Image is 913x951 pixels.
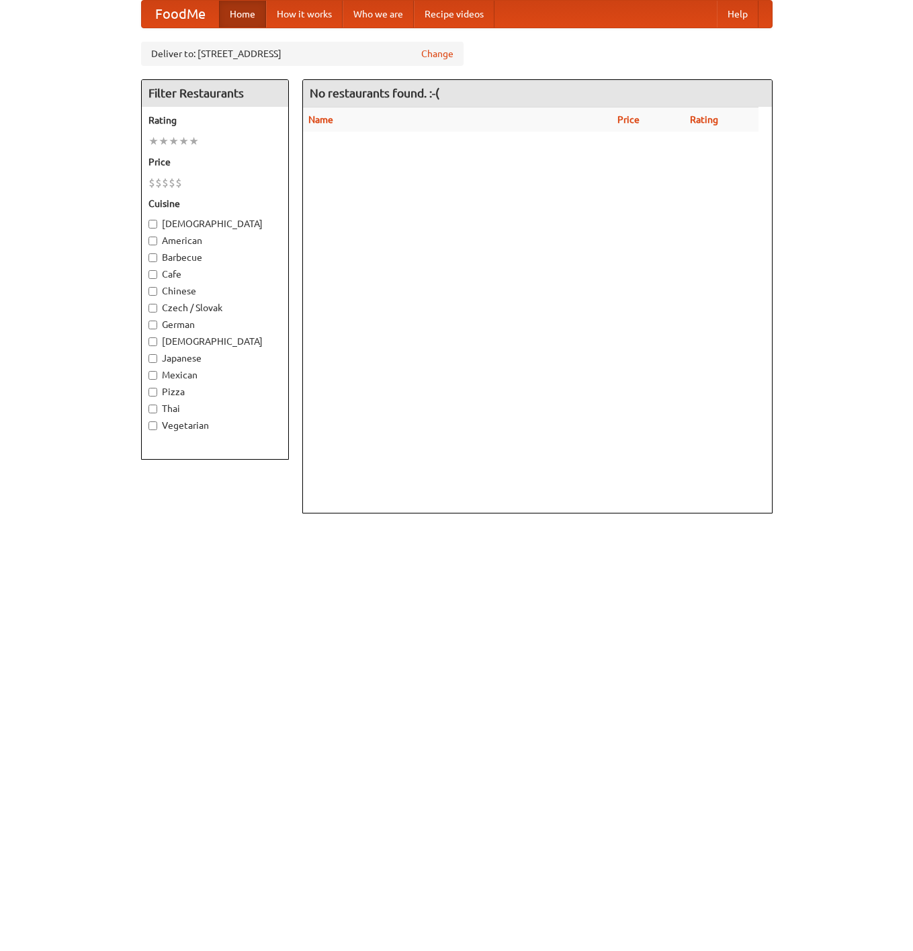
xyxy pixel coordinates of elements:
[179,134,189,149] li: ★
[690,114,718,125] a: Rating
[148,114,281,127] h5: Rating
[148,253,157,262] input: Barbecue
[148,234,281,247] label: American
[142,1,219,28] a: FoodMe
[148,270,157,279] input: Cafe
[148,267,281,281] label: Cafe
[148,321,157,329] input: German
[148,419,281,432] label: Vegetarian
[308,114,333,125] a: Name
[148,337,157,346] input: [DEMOGRAPHIC_DATA]
[148,318,281,331] label: German
[148,371,157,380] input: Mexican
[148,287,157,296] input: Chinese
[142,80,288,107] h4: Filter Restaurants
[148,402,281,415] label: Thai
[162,175,169,190] li: $
[148,368,281,382] label: Mexican
[343,1,414,28] a: Who we are
[148,237,157,245] input: American
[617,114,640,125] a: Price
[148,217,281,231] label: [DEMOGRAPHIC_DATA]
[148,388,157,397] input: Pizza
[148,352,281,365] label: Japanese
[141,42,464,66] div: Deliver to: [STREET_ADDRESS]
[148,385,281,399] label: Pizza
[414,1,494,28] a: Recipe videos
[421,47,453,60] a: Change
[717,1,758,28] a: Help
[159,134,169,149] li: ★
[148,304,157,313] input: Czech / Slovak
[189,134,199,149] li: ★
[148,335,281,348] label: [DEMOGRAPHIC_DATA]
[219,1,266,28] a: Home
[169,134,179,149] li: ★
[148,284,281,298] label: Chinese
[148,197,281,210] h5: Cuisine
[310,87,439,99] ng-pluralize: No restaurants found. :-(
[148,405,157,413] input: Thai
[148,175,155,190] li: $
[148,354,157,363] input: Japanese
[148,220,157,229] input: [DEMOGRAPHIC_DATA]
[148,155,281,169] h5: Price
[155,175,162,190] li: $
[169,175,175,190] li: $
[148,421,157,430] input: Vegetarian
[148,251,281,264] label: Barbecue
[148,134,159,149] li: ★
[266,1,343,28] a: How it works
[175,175,182,190] li: $
[148,301,281,315] label: Czech / Slovak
